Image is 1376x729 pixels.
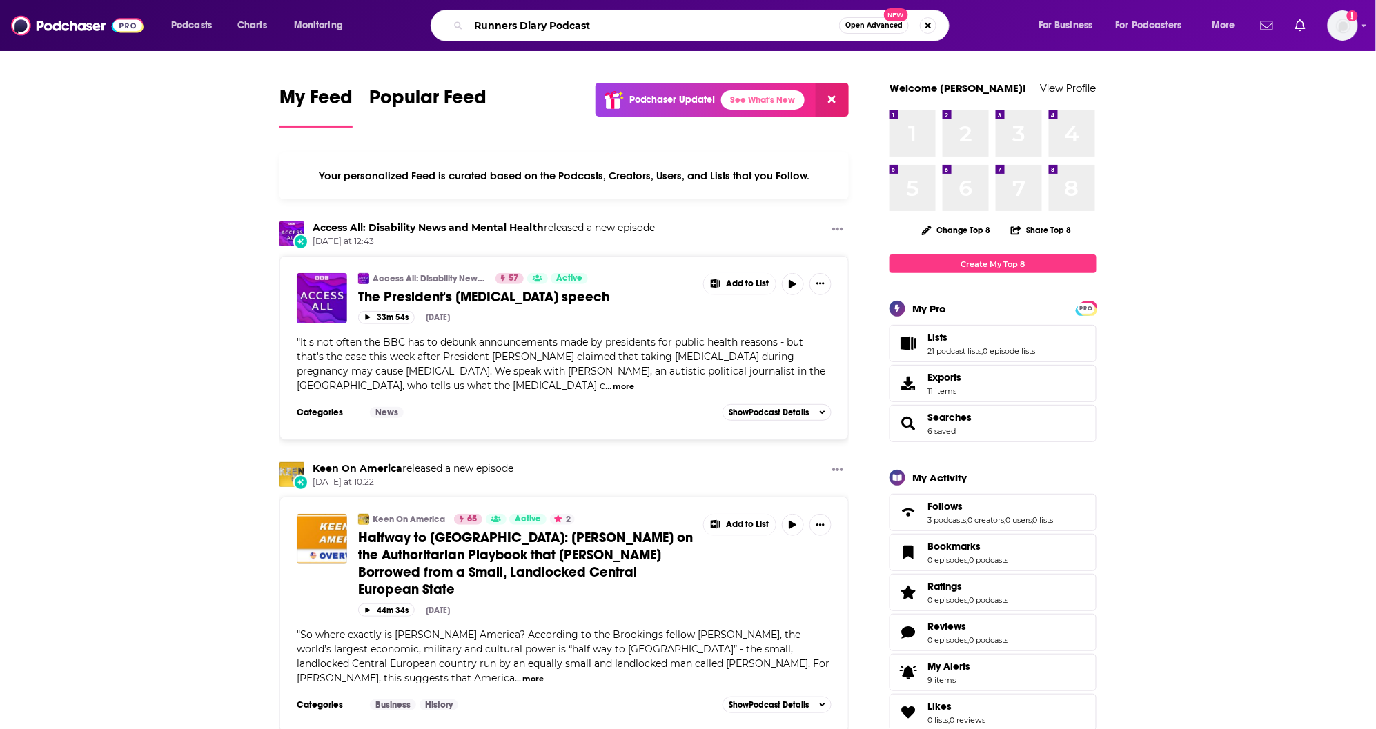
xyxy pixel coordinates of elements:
[890,325,1097,362] span: Lists
[313,221,544,234] a: Access All: Disability News and Mental Health
[279,221,304,246] img: Access All: Disability News and Mental Health
[927,426,956,436] a: 6 saved
[1212,16,1235,35] span: More
[927,580,1008,592] a: Ratings
[358,288,609,306] span: The President's [MEDICAL_DATA] speech
[723,697,832,713] button: ShowPodcast Details
[293,234,308,249] div: New Episode
[237,16,267,35] span: Charts
[515,672,521,684] span: ...
[279,462,304,487] img: Keen On America
[358,273,369,284] img: Access All: Disability News and Mental Health
[927,715,948,725] a: 0 lists
[1041,81,1097,94] a: View Profile
[948,715,950,725] span: ,
[426,606,450,615] div: [DATE]
[358,288,694,306] a: The President's [MEDICAL_DATA] speech
[171,16,212,35] span: Podcasts
[927,620,966,632] span: Reviews
[297,699,359,710] h3: Categories
[969,595,1008,605] a: 0 podcasts
[927,371,961,383] span: Exports
[279,152,849,199] div: Your personalized Feed is curated based on the Podcasts, Creators, Users, and Lists that you Follow.
[297,336,825,392] span: "
[894,374,922,393] span: Exports
[284,14,361,37] button: open menu
[297,336,825,392] span: It's not often the BBC has to debunk announcements made by presidents for public health reasons -...
[294,16,343,35] span: Monitoring
[523,673,544,685] button: more
[556,272,582,286] span: Active
[1004,515,1005,525] span: ,
[358,514,369,525] a: Keen On America
[293,475,308,490] div: New Episode
[927,700,952,712] span: Likes
[894,703,922,722] a: Likes
[969,555,1008,565] a: 0 podcasts
[927,595,967,605] a: 0 episodes
[967,635,969,645] span: ,
[704,273,776,295] button: Show More Button
[827,221,849,239] button: Show More Button
[279,86,353,128] a: My Feed
[704,514,776,536] button: Show More Button
[358,529,694,598] a: Halfway to [GEOGRAPHIC_DATA]: [PERSON_NAME] on the Authoritarian Playbook that [PERSON_NAME] Borr...
[927,580,962,592] span: Ratings
[369,86,486,128] a: Popular Feed
[469,14,839,37] input: Search podcasts, credits, & more...
[723,404,832,421] button: ShowPodcast Details
[467,512,477,526] span: 65
[950,715,985,725] a: 0 reviews
[1116,16,1182,35] span: For Podcasters
[809,273,832,295] button: Show More Button
[509,514,547,525] a: Active
[370,699,416,710] a: Business
[845,22,903,29] span: Open Advanced
[1202,14,1252,37] button: open menu
[983,346,1035,356] a: 0 episode lists
[894,623,922,642] a: Reviews
[454,514,482,525] a: 65
[927,331,947,343] span: Lists
[927,411,972,423] a: Searches
[967,515,1004,525] a: 0 creators
[1328,10,1358,41] button: Show profile menu
[927,540,981,552] span: Bookmarks
[297,514,347,564] a: Halfway to Hungary: Jonathan Rauch on the Authoritarian Playbook that Trump Borrowed from a Small...
[11,12,144,39] a: Podchaser - Follow, Share and Rate Podcasts
[890,614,1097,651] span: Reviews
[1328,10,1358,41] span: Logged in as megcassidy
[890,405,1097,442] span: Searches
[726,279,769,289] span: Add to List
[927,515,966,525] a: 3 podcasts
[726,519,769,530] span: Add to List
[890,254,1097,273] a: Create My Top 8
[912,471,967,484] div: My Activity
[729,408,809,417] span: Show Podcast Details
[914,221,999,239] button: Change Top 8
[927,700,985,712] a: Likes
[313,236,655,248] span: [DATE] at 12:43
[1255,14,1279,37] a: Show notifications dropdown
[927,331,1035,343] a: Lists
[927,635,967,645] a: 0 episodes
[1005,515,1032,525] a: 0 users
[927,500,963,512] span: Follows
[426,312,450,322] div: [DATE]
[827,462,849,479] button: Show More Button
[373,273,486,284] a: Access All: Disability News and Mental Health
[373,514,445,525] a: Keen On America
[1039,16,1093,35] span: For Business
[890,534,1097,571] span: Bookmarks
[279,86,353,117] span: My Feed
[927,386,961,396] span: 11 items
[515,512,541,526] span: Active
[981,346,983,356] span: ,
[894,414,922,433] a: Searches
